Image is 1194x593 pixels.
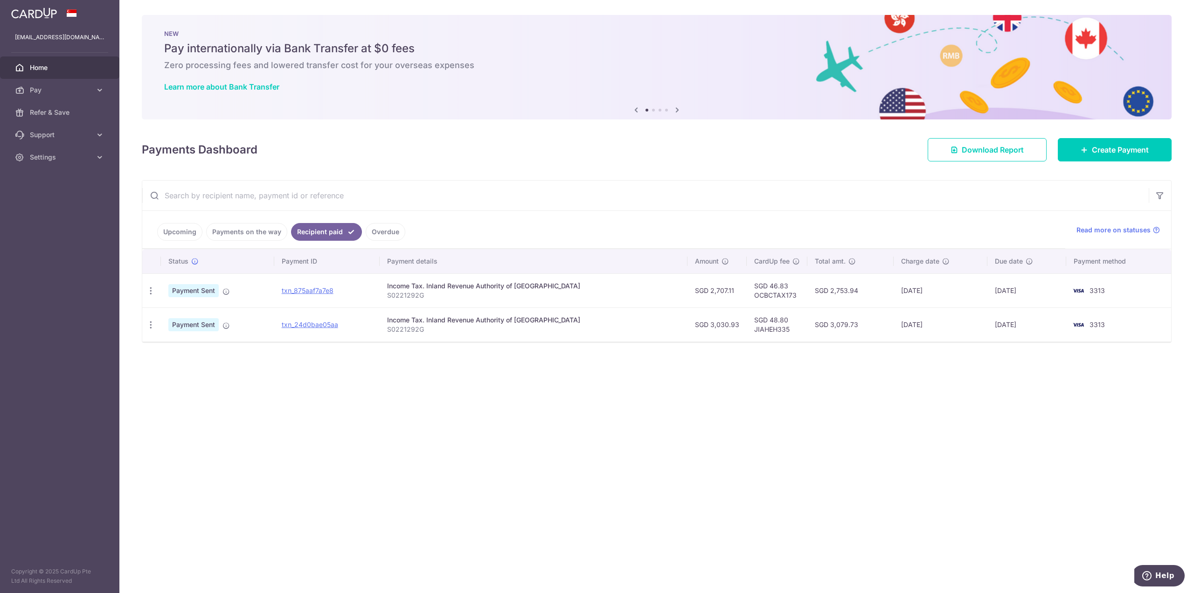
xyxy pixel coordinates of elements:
span: Download Report [962,144,1024,155]
span: CardUp fee [754,257,790,266]
a: Recipient paid [291,223,362,241]
span: Pay [30,85,91,95]
div: Income Tax. Inland Revenue Authority of [GEOGRAPHIC_DATA] [387,281,680,291]
td: SGD 48.80 JIAHEH335 [747,307,807,342]
td: SGD 46.83 OCBCTAX173 [747,273,807,307]
td: [DATE] [987,307,1066,342]
h5: Pay internationally via Bank Transfer at $0 fees [164,41,1149,56]
p: [EMAIL_ADDRESS][DOMAIN_NAME] [15,33,104,42]
th: Payment method [1066,249,1171,273]
span: Settings [30,153,91,162]
span: Charge date [901,257,939,266]
td: SGD 3,030.93 [687,307,747,342]
a: Read more on statuses [1076,225,1160,235]
iframe: Opens a widget where you can find more information [1134,565,1185,588]
h6: Zero processing fees and lowered transfer cost for your overseas expenses [164,60,1149,71]
td: SGD 2,707.11 [687,273,747,307]
img: Bank Card [1069,319,1088,330]
div: Income Tax. Inland Revenue Authority of [GEOGRAPHIC_DATA] [387,315,680,325]
th: Payment ID [274,249,380,273]
a: Upcoming [157,223,202,241]
p: S0221292G [387,325,680,334]
span: 3313 [1090,286,1105,294]
td: [DATE] [894,307,987,342]
a: Learn more about Bank Transfer [164,82,279,91]
span: 3313 [1090,321,1105,328]
img: CardUp [11,7,57,19]
a: Payments on the way [206,223,287,241]
span: Home [30,63,91,72]
td: SGD 2,753.94 [807,273,894,307]
span: Status [168,257,188,266]
a: Download Report [928,138,1047,161]
span: Refer & Save [30,108,91,117]
input: Search by recipient name, payment id or reference [142,181,1149,210]
span: Total amt. [815,257,846,266]
a: txn_875aaf7a7e8 [282,286,333,294]
a: Overdue [366,223,405,241]
td: SGD 3,079.73 [807,307,894,342]
a: Create Payment [1058,138,1172,161]
td: [DATE] [894,273,987,307]
span: Read more on statuses [1076,225,1151,235]
img: Bank Card [1069,285,1088,296]
p: NEW [164,30,1149,37]
span: Amount [695,257,719,266]
span: Support [30,130,91,140]
th: Payment details [380,249,687,273]
p: S0221292G [387,291,680,300]
img: Bank transfer banner [142,15,1172,119]
span: Due date [995,257,1023,266]
span: Create Payment [1092,144,1149,155]
span: Payment Sent [168,284,219,297]
span: Payment Sent [168,318,219,331]
a: txn_24d0bae05aa [282,321,338,328]
td: [DATE] [987,273,1066,307]
h4: Payments Dashboard [142,141,257,158]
